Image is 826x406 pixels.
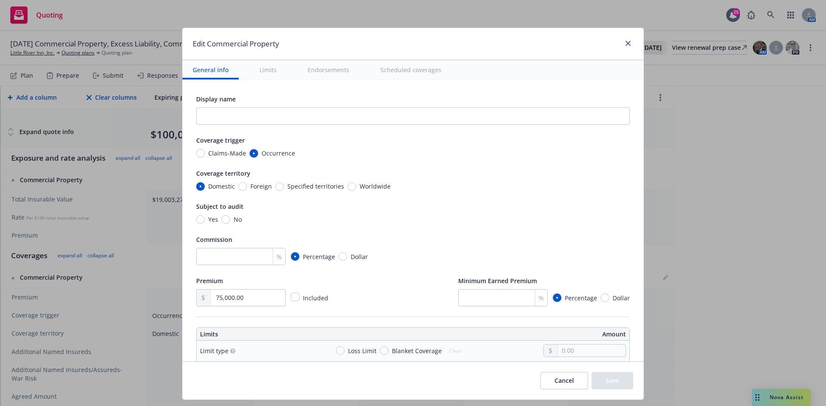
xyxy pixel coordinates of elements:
[196,169,250,177] span: Coverage territory
[196,136,245,144] span: Coverage trigger
[336,346,345,355] input: Loss Limit
[540,372,588,389] button: Cancel
[182,60,239,79] button: General info
[277,252,282,261] span: %
[208,182,235,191] span: Domestic
[348,182,356,191] input: Worldwide
[601,293,609,302] input: Dollar
[351,252,368,261] span: Dollar
[558,345,626,357] input: 0.00
[249,60,287,79] button: Limits
[193,38,279,49] h1: Edit Commercial Property
[208,215,218,224] span: Yes
[297,60,360,79] button: Endorsements
[196,215,205,224] input: Yes
[287,182,344,191] span: Specified territories
[553,293,561,302] input: Percentage
[238,182,247,191] input: Foreign
[234,215,242,224] span: No
[370,60,452,79] button: Scheduled coverages
[303,252,335,261] span: Percentage
[200,346,228,355] div: Limit type
[275,182,284,191] input: Specified territories
[208,149,246,158] span: Claims-Made
[613,293,630,302] span: Dollar
[348,346,376,355] span: Loss Limit
[196,95,236,103] span: Display name
[196,202,243,211] span: Subject to audit
[250,149,258,158] input: Occurrence
[211,290,285,306] input: 0.00
[339,252,347,261] input: Dollar
[565,293,597,302] span: Percentage
[360,182,391,191] span: Worldwide
[291,252,299,261] input: Percentage
[250,182,272,191] span: Foreign
[222,215,230,224] input: No
[458,277,537,285] span: Minimum Earned Premium
[262,149,295,158] span: Occurrence
[392,346,442,355] span: Blanket Coverage
[417,328,629,341] th: Amount
[196,182,205,191] input: Domestic
[623,38,633,49] a: close
[303,294,328,302] span: Included
[196,149,205,158] input: Claims-Made
[539,293,544,302] span: %
[196,235,232,244] span: Commission
[196,277,223,285] span: Premium
[197,328,370,341] th: Limits
[380,346,388,355] input: Blanket Coverage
